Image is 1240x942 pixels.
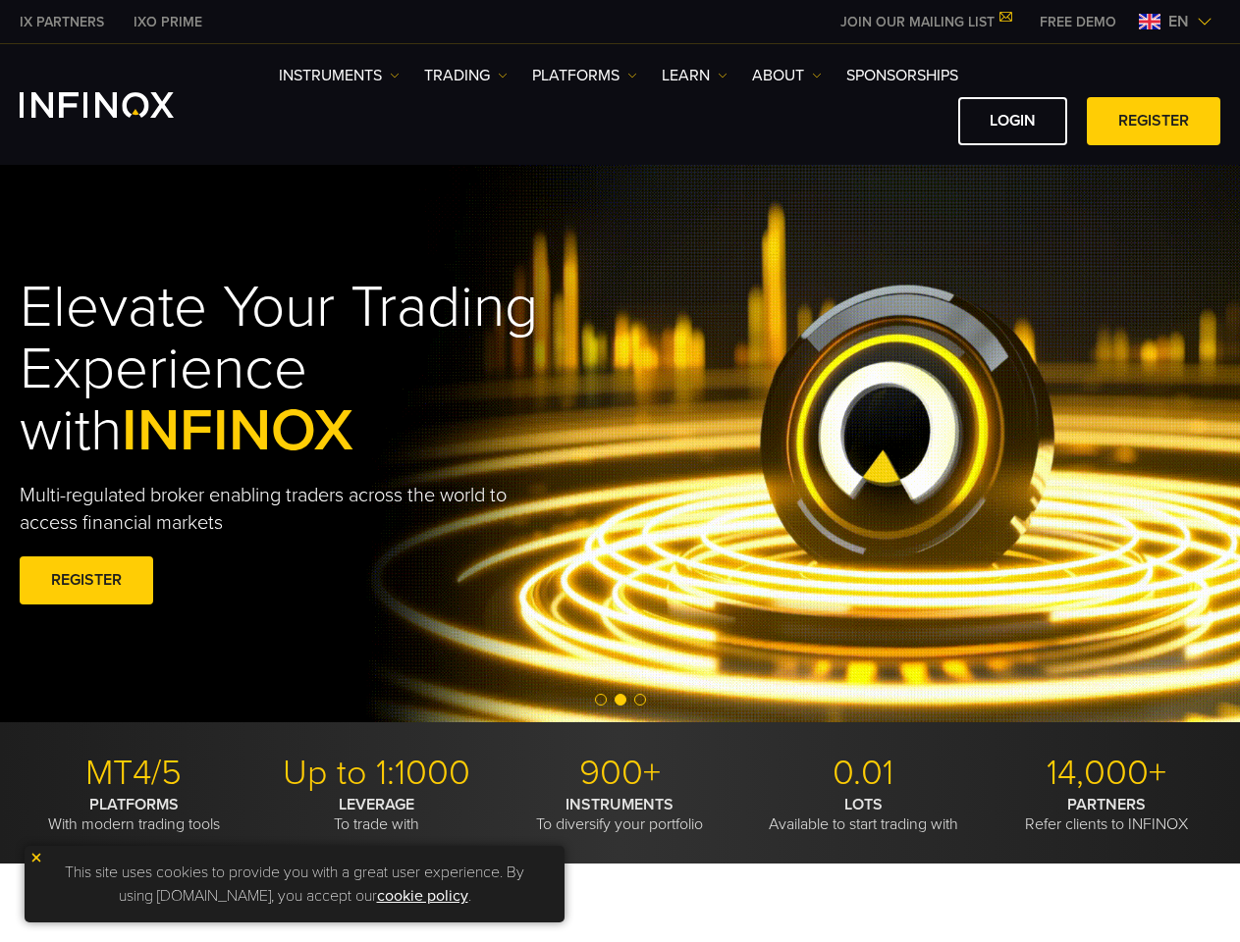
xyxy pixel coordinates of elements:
a: JOIN OUR MAILING LIST [826,14,1025,30]
a: Learn [662,64,728,87]
p: 0.01 [749,752,978,795]
span: INFINOX [122,395,353,466]
strong: INSTRUMENTS [566,795,674,814]
span: Go to slide 2 [615,694,626,706]
a: INFINOX [119,12,217,32]
a: REGISTER [20,556,153,604]
strong: PLATFORMS [89,795,179,814]
img: yellow close icon [29,851,43,864]
p: Multi-regulated broker enabling traders across the world to access financial markets [20,482,529,537]
strong: LOTS [844,795,883,814]
a: LOGIN [958,97,1067,145]
p: 14,000+ [992,752,1220,795]
a: REGISTER [1087,97,1220,145]
a: INFINOX Logo [20,92,220,118]
a: INFINOX MENU [1025,12,1131,32]
strong: PARTNERS [1067,795,1146,814]
a: SPONSORSHIPS [846,64,958,87]
a: ABOUT [752,64,822,87]
span: Go to slide 1 [595,694,607,706]
a: cookie policy [377,886,468,906]
p: With modern trading tools [20,795,248,834]
strong: LEVERAGE [339,795,414,814]
p: To diversify your portfolio [506,795,734,834]
a: TRADING [424,64,508,87]
a: PLATFORMS [532,64,637,87]
p: MT4/5 [20,752,248,795]
a: Instruments [279,64,400,87]
p: This site uses cookies to provide you with a great user experience. By using [DOMAIN_NAME], you a... [34,856,555,913]
a: INFINOX [5,12,119,32]
span: en [1160,10,1197,33]
p: Refer clients to INFINOX [992,795,1220,834]
p: Available to start trading with [749,795,978,834]
p: Up to 1:1000 [263,752,492,795]
h1: Elevate Your Trading Experience with [20,277,656,462]
p: To trade with [263,795,492,834]
span: Go to slide 3 [634,694,646,706]
p: 900+ [506,752,734,795]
